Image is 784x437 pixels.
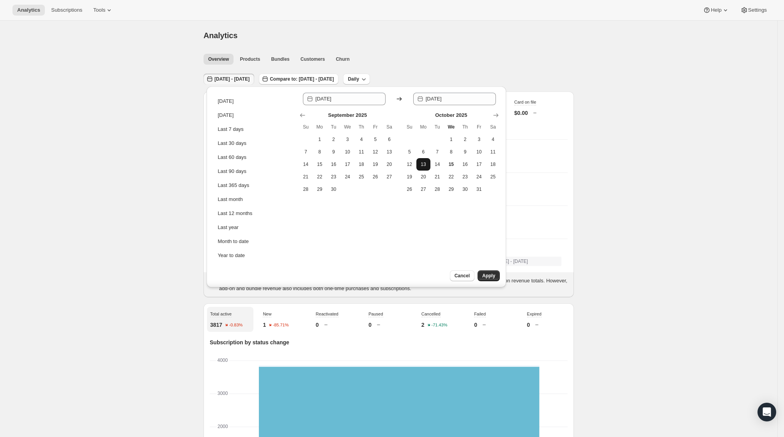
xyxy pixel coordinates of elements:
[218,139,246,147] div: Last 30 days
[215,95,293,107] button: [DATE]
[218,252,245,259] div: Year to date
[297,110,308,121] button: Show previous month, August 2025
[12,5,45,16] button: Analytics
[447,136,455,143] span: 1
[434,174,441,180] span: 21
[302,186,310,192] span: 28
[316,124,324,130] span: Mo
[483,257,561,266] button: [DATE] - [DATE]
[259,361,539,361] rect: Expired-6 0
[316,186,324,192] span: 29
[474,321,477,329] p: 0
[302,174,310,180] span: 21
[475,174,483,180] span: 24
[458,158,472,171] button: Thursday October 16 2025
[215,207,293,220] button: Last 12 months
[372,149,379,155] span: 12
[486,121,500,133] th: Saturday
[444,146,458,158] button: Wednesday October 8 2025
[458,183,472,196] button: Thursday October 30 2025
[444,133,458,146] button: Wednesday October 1 2025
[527,321,530,329] p: 0
[430,183,444,196] button: Tuesday October 28 2025
[489,161,497,167] span: 18
[46,5,87,16] button: Subscriptions
[330,186,338,192] span: 30
[494,258,528,264] span: [DATE] - [DATE]
[215,123,293,136] button: Last 7 days
[340,146,354,158] button: Wednesday September 10 2025
[447,174,455,180] span: 22
[340,121,354,133] th: Wednesday
[327,183,341,196] button: Tuesday September 30 2025
[430,146,444,158] button: Tuesday October 7 2025
[259,366,539,367] rect: New-1 1
[475,149,483,155] span: 10
[354,171,368,183] button: Thursday September 25 2025
[340,171,354,183] button: Wednesday September 24 2025
[330,161,338,167] span: 16
[514,100,536,104] span: Card on file
[327,133,341,146] button: Tuesday September 2 2025
[218,224,238,231] div: Last year
[416,146,430,158] button: Monday October 6 2025
[431,323,447,328] text: -71.43%
[386,136,393,143] span: 6
[330,174,338,180] span: 23
[461,149,469,155] span: 9
[368,146,382,158] button: Friday September 12 2025
[447,124,455,130] span: We
[482,273,495,279] span: Apply
[93,7,105,13] span: Tools
[402,158,416,171] button: Sunday October 12 2025
[299,183,313,196] button: Sunday September 28 2025
[489,124,497,130] span: Sa
[215,179,293,192] button: Last 365 days
[316,161,324,167] span: 15
[402,171,416,183] button: Sunday October 19 2025
[215,235,293,248] button: Month to date
[215,137,293,150] button: Last 30 days
[218,238,249,245] div: Month to date
[368,171,382,183] button: Friday September 26 2025
[486,146,500,158] button: Saturday October 11 2025
[472,158,486,171] button: Friday October 17 2025
[354,133,368,146] button: Thursday September 4 2025
[444,171,458,183] button: Wednesday October 22 2025
[405,124,413,130] span: Su
[458,133,472,146] button: Thursday October 2 2025
[357,174,365,180] span: 25
[447,161,455,167] span: 15
[302,161,310,167] span: 14
[215,193,293,206] button: Last month
[218,125,244,133] div: Last 7 days
[405,161,413,167] span: 12
[434,124,441,130] span: Tu
[419,161,427,167] span: 13
[218,358,228,363] text: 4000
[490,110,501,121] button: Show next month, November 2025
[263,321,266,329] p: 1
[357,136,365,143] span: 4
[475,186,483,192] span: 31
[434,149,441,155] span: 7
[434,186,441,192] span: 28
[486,158,500,171] button: Saturday October 18 2025
[475,136,483,143] span: 3
[472,183,486,196] button: Friday October 31 2025
[382,158,396,171] button: Saturday September 20 2025
[430,171,444,183] button: Tuesday October 21 2025
[229,323,243,328] text: -0.83%
[313,171,327,183] button: Monday September 22 2025
[698,5,734,16] button: Help
[419,149,427,155] span: 6
[444,158,458,171] button: Today Wednesday October 15 2025
[316,174,324,180] span: 22
[218,181,249,189] div: Last 365 days
[215,165,293,178] button: Last 90 days
[461,174,469,180] span: 23
[386,174,393,180] span: 27
[368,133,382,146] button: Friday September 5 2025
[372,174,379,180] span: 26
[527,312,542,316] span: Expired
